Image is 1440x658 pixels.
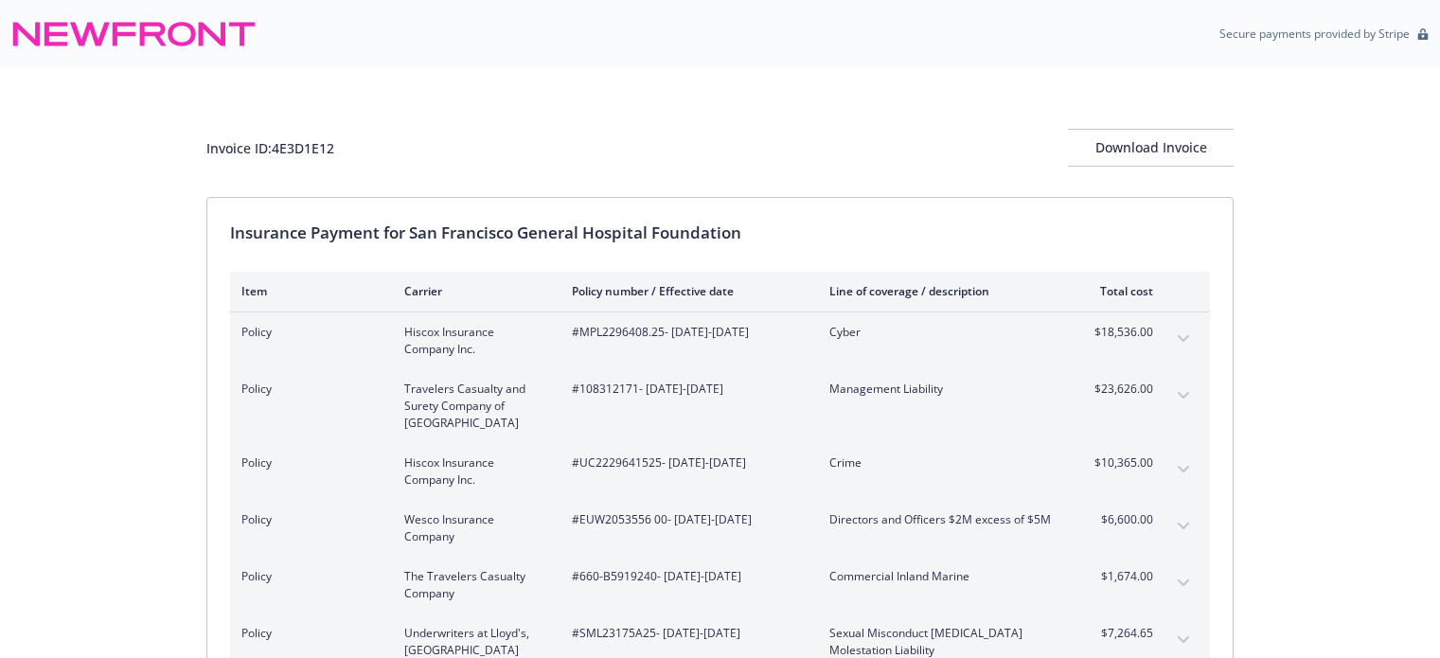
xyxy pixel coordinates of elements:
span: Crime [829,454,1052,471]
div: PolicyHiscox Insurance Company Inc.#MPL2296408.25- [DATE]-[DATE]Cyber$18,536.00expand content [230,312,1210,369]
button: expand content [1168,511,1199,542]
span: $1,674.00 [1082,568,1153,585]
div: Policy number / Effective date [572,283,799,299]
div: Insurance Payment for San Francisco General Hospital Foundation [230,221,1210,245]
div: Download Invoice [1068,130,1234,166]
span: $10,365.00 [1082,454,1153,471]
div: PolicyThe Travelers Casualty Company#660-B5919240- [DATE]-[DATE]Commercial Inland Marine$1,674.00... [230,557,1210,614]
span: Directors and Officers $2M excess of $5M [829,511,1052,528]
span: Wesco Insurance Company [404,511,542,545]
span: Cyber [829,324,1052,341]
span: #SML23175A25 - [DATE]-[DATE] [572,625,799,642]
span: Hiscox Insurance Company Inc. [404,454,542,489]
div: Carrier [404,283,542,299]
span: $7,264.65 [1082,625,1153,642]
span: Policy [241,568,374,585]
span: #MPL2296408.25 - [DATE]-[DATE] [572,324,799,341]
span: $18,536.00 [1082,324,1153,341]
span: Hiscox Insurance Company Inc. [404,324,542,358]
div: PolicyHiscox Insurance Company Inc.#UC2229641525- [DATE]-[DATE]Crime$10,365.00expand content [230,443,1210,500]
span: Policy [241,454,374,471]
span: $23,626.00 [1082,381,1153,398]
button: expand content [1168,381,1199,411]
div: Total cost [1082,283,1153,299]
span: Management Liability [829,381,1052,398]
div: Item [241,283,374,299]
span: #660-B5919240 - [DATE]-[DATE] [572,568,799,585]
span: $6,600.00 [1082,511,1153,528]
div: Invoice ID: 4E3D1E12 [206,138,334,158]
span: Policy [241,625,374,642]
span: Travelers Casualty and Surety Company of [GEOGRAPHIC_DATA] [404,381,542,432]
div: Line of coverage / description [829,283,1052,299]
button: Download Invoice [1068,129,1234,167]
div: PolicyTravelers Casualty and Surety Company of [GEOGRAPHIC_DATA]#108312171- [DATE]-[DATE]Manageme... [230,369,1210,443]
span: #108312171 - [DATE]-[DATE] [572,381,799,398]
span: Policy [241,511,374,528]
button: expand content [1168,568,1199,598]
button: expand content [1168,324,1199,354]
button: expand content [1168,454,1199,485]
span: #EUW2053556 00 - [DATE]-[DATE] [572,511,799,528]
span: Policy [241,324,374,341]
div: PolicyWesco Insurance Company#EUW2053556 00- [DATE]-[DATE]Directors and Officers $2M excess of $5... [230,500,1210,557]
span: Commercial Inland Marine [829,568,1052,585]
span: The Travelers Casualty Company [404,568,542,602]
span: Policy [241,381,374,398]
button: expand content [1168,625,1199,655]
span: #UC2229641525 - [DATE]-[DATE] [572,454,799,471]
p: Secure payments provided by Stripe [1219,26,1410,42]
